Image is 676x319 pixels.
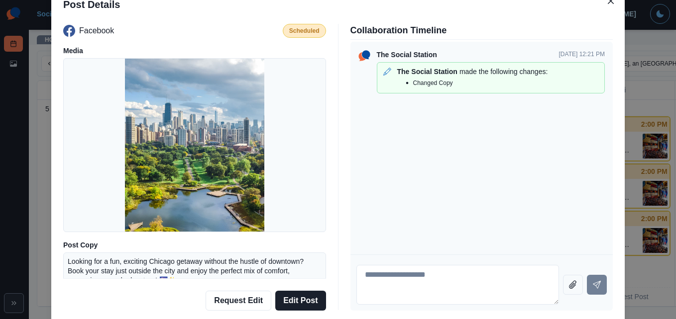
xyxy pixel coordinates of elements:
p: Media [63,46,326,56]
img: ujd87ihxe9ncio4zbg3m [125,58,264,232]
button: Edit Post [275,291,326,311]
p: Facebook [79,25,114,37]
button: Attach file [563,275,583,295]
p: Changed Copy [413,79,453,87]
button: Send message [587,275,607,295]
button: Request Edit [206,291,271,311]
img: ssLogoSVG.f144a2481ffb055bcdd00c89108cbcb7.svg [356,48,372,64]
p: The Social Station [377,50,437,60]
p: Collaboration Timeline [350,24,613,37]
p: Looking for a fun, exciting Chicago getaway without the hustle of downtown? Book your stay just o... [68,257,322,305]
p: made the following changes: [459,67,548,77]
p: The Social Station [397,67,457,77]
p: [DATE] 12:21 PM [559,50,605,60]
p: Post Copy [63,240,326,250]
p: Scheduled [289,26,320,35]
